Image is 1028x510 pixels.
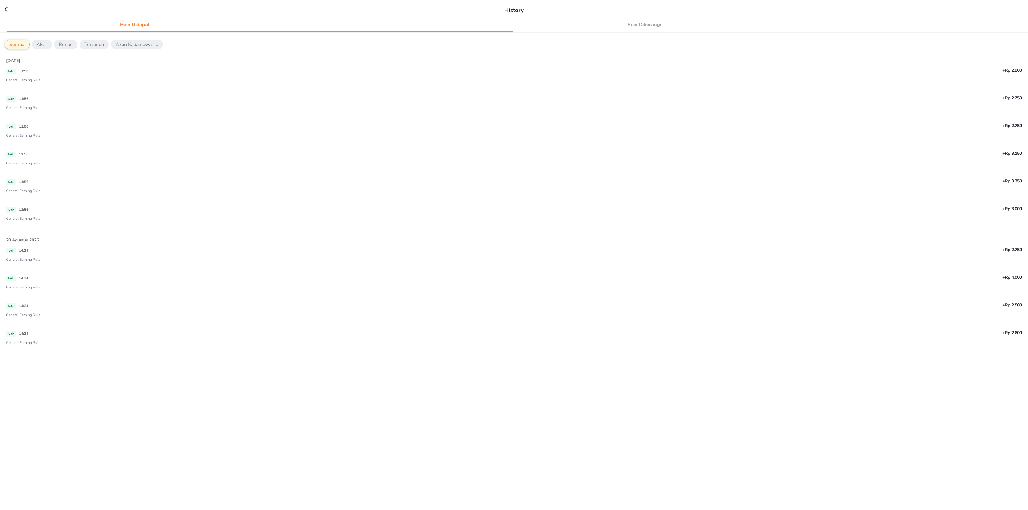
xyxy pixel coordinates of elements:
[599,247,1022,253] p: +Rp 2.750
[6,77,1022,86] p: General Earning Rule
[5,18,1023,30] div: loyalty history tabs
[599,206,1022,212] p: +Rp 3.000
[6,248,16,253] span: Aktif
[19,124,28,129] span: 11:56
[59,41,73,48] p: Bonus
[19,152,28,157] span: 11:56
[6,257,1022,265] p: General Earning Rule
[19,69,28,73] span: 11:56
[6,20,512,30] a: Poin Didapat
[6,96,16,102] span: Aktif
[5,40,30,49] button: Semua
[6,312,1022,321] p: General Earning Rule
[19,303,28,308] span: 14:24
[6,105,1022,114] p: General Earning Rule
[6,188,1022,197] p: General Earning Rule
[504,6,524,15] p: History
[6,58,20,64] span: [DATE]
[599,274,1022,281] p: +Rp 4.000
[6,207,16,213] span: Aktif
[599,150,1022,157] p: +Rp 3.150
[19,248,28,253] span: 14:24
[6,152,16,157] span: Aktif
[54,40,77,49] button: Bonus
[19,179,28,184] span: 11:56
[6,216,1022,224] p: General Earning Rule
[6,285,1022,293] p: General Earning Rule
[599,178,1022,184] p: +Rp 3.350
[19,276,28,281] span: 14:24
[9,41,25,48] p: Semua
[6,276,16,281] span: Aktif
[516,20,1022,30] a: Poin Dikurangi
[520,20,769,29] span: Poin Dikurangi
[6,179,16,185] span: Aktif
[6,237,39,243] span: 20 Agustus 2025
[599,330,1022,336] p: +Rp 2.600
[6,331,16,337] span: Aktif
[599,67,1022,73] p: +Rp 2.800
[111,40,163,49] button: Akan Kadaluawarsa
[19,207,28,212] span: 11:56
[6,340,1022,348] p: General Earning Rule
[6,160,1022,169] p: General Earning Rule
[116,41,158,48] p: Akan Kadaluawarsa
[6,133,1022,141] p: General Earning Rule
[6,69,16,74] span: Aktif
[10,20,260,29] span: Poin Didapat
[32,40,52,49] button: Aktif
[599,123,1022,129] p: +Rp 2.750
[36,41,47,48] p: Aktif
[599,95,1022,101] p: +Rp 2.750
[6,303,16,309] span: Aktif
[599,302,1022,308] p: +Rp 2.500
[84,41,104,48] p: Tertunda
[6,124,16,129] span: Aktif
[80,40,109,49] button: Tertunda
[19,96,28,101] span: 11:56
[19,331,28,336] span: 14:24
